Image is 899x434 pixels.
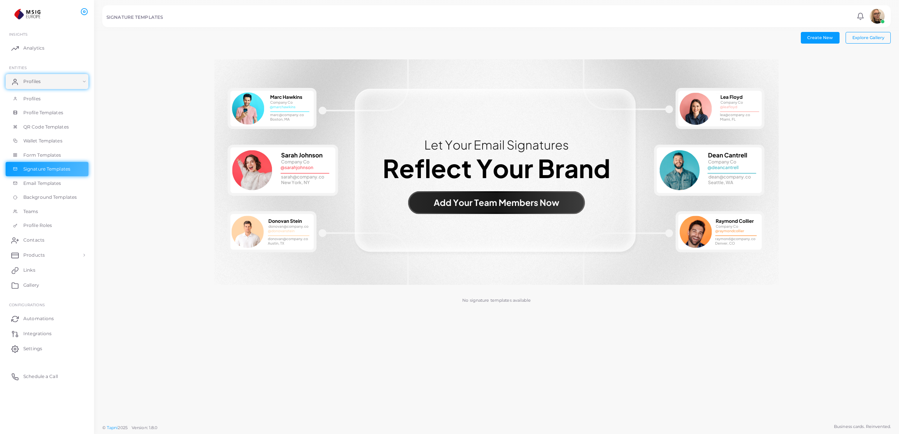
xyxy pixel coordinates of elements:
span: Contacts [23,237,44,243]
a: Email Templates [6,176,88,191]
span: Teams [23,208,38,215]
a: Teams [6,204,88,219]
span: Wallet Templates [23,138,62,144]
img: logo [7,7,49,21]
span: Profiles [23,95,41,102]
img: avatar [870,9,885,24]
a: Profiles [6,92,88,106]
a: Wallet Templates [6,134,88,148]
span: Signature Templates [23,166,70,172]
span: Profiles [23,78,41,85]
span: Create New [807,35,833,40]
span: Email Templates [23,180,61,187]
span: Version: 1.8.0 [132,425,158,430]
span: Profile Templates [23,109,63,116]
a: Automations [6,311,88,326]
a: Contacts [6,233,88,248]
span: Profile Roles [23,222,52,229]
a: Background Templates [6,190,88,204]
span: Configurations [9,302,45,307]
a: Profiles [6,74,88,89]
span: INSIGHTS [9,32,27,36]
h5: SIGNATURE TEMPLATES [106,15,163,20]
span: Business cards. Reinvented. [834,423,891,430]
button: Explore Gallery [846,32,891,43]
a: Profile Templates [6,106,88,120]
a: Links [6,263,88,278]
span: Automations [23,315,54,322]
span: Gallery [23,282,39,289]
a: Gallery [6,278,88,293]
span: Integrations [23,330,52,337]
span: ENTITIES [9,65,27,70]
a: Schedule a Call [6,369,88,384]
a: Analytics [6,41,88,56]
img: No signature templates [214,59,779,285]
span: QR Code Templates [23,124,69,130]
a: Tapni [107,425,118,430]
span: Analytics [23,45,44,51]
span: Links [23,267,35,274]
p: No signature templates available [462,297,531,304]
span: 2025 [118,425,127,431]
a: Signature Templates [6,162,88,176]
a: avatar [867,9,887,24]
span: Background Templates [23,194,77,201]
span: Form Templates [23,152,61,159]
span: Explore Gallery [852,35,884,40]
span: Settings [23,345,42,352]
a: Products [6,248,88,263]
span: © [102,425,157,431]
a: QR Code Templates [6,120,88,134]
a: Settings [6,341,88,356]
button: Create New [801,32,840,43]
a: Profile Roles [6,218,88,233]
a: Integrations [6,326,88,341]
a: Form Templates [6,148,88,162]
span: Schedule a Call [23,373,58,380]
span: Products [23,252,45,259]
